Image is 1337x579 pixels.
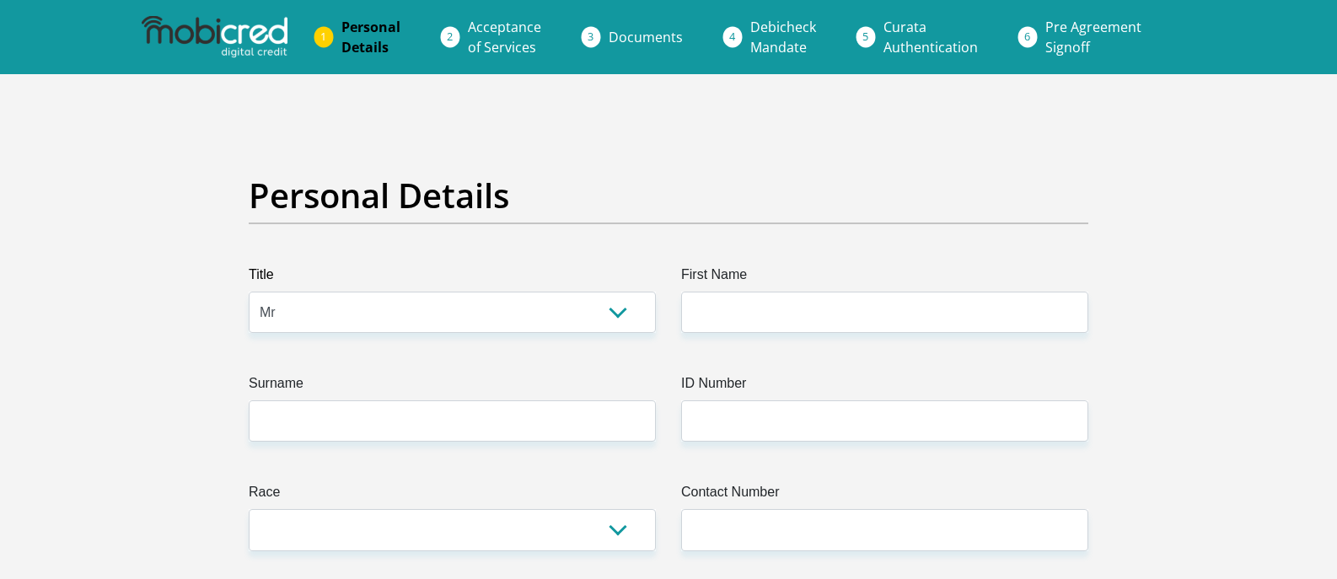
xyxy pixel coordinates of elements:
[468,18,541,56] span: Acceptance of Services
[249,373,656,400] label: Surname
[341,18,400,56] span: Personal Details
[595,20,696,54] a: Documents
[609,28,683,46] span: Documents
[142,16,287,58] img: mobicred logo
[681,482,1088,509] label: Contact Number
[328,10,414,64] a: PersonalDetails
[681,509,1088,550] input: Contact Number
[454,10,555,64] a: Acceptanceof Services
[249,175,1088,216] h2: Personal Details
[249,482,656,509] label: Race
[681,373,1088,400] label: ID Number
[681,265,1088,292] label: First Name
[870,10,991,64] a: CurataAuthentication
[681,400,1088,442] input: ID Number
[249,265,656,292] label: Title
[883,18,978,56] span: Curata Authentication
[681,292,1088,333] input: First Name
[750,18,816,56] span: Debicheck Mandate
[737,10,830,64] a: DebicheckMandate
[249,400,656,442] input: Surname
[1032,10,1155,64] a: Pre AgreementSignoff
[1045,18,1141,56] span: Pre Agreement Signoff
